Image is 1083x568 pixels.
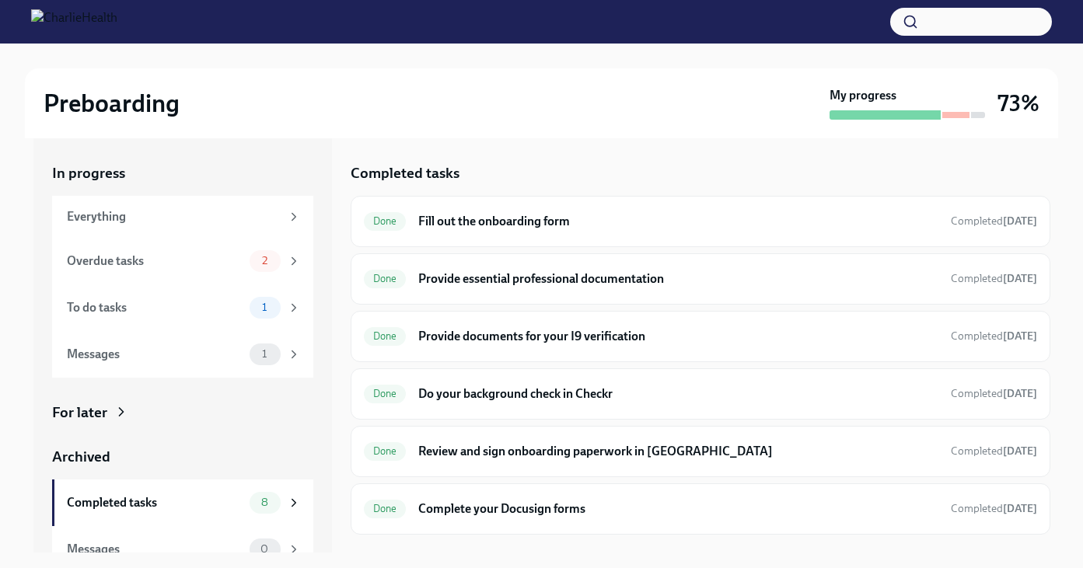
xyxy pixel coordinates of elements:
[951,386,1037,401] span: August 15th, 2025 14:41
[997,89,1039,117] h3: 73%
[951,502,1037,515] span: Completed
[67,253,243,270] div: Overdue tasks
[364,273,407,284] span: Done
[364,445,407,457] span: Done
[44,88,180,119] h2: Preboarding
[364,330,407,342] span: Done
[1003,502,1037,515] strong: [DATE]
[418,443,938,460] h6: Review and sign onboarding paperwork in [GEOGRAPHIC_DATA]
[951,444,1037,458] span: Completed
[67,494,243,511] div: Completed tasks
[951,214,1037,228] span: Completed
[951,271,1037,286] span: August 18th, 2025 16:39
[52,163,313,183] a: In progress
[67,299,243,316] div: To do tasks
[364,503,407,514] span: Done
[364,209,1037,234] a: DoneFill out the onboarding formCompleted[DATE]
[364,439,1037,464] a: DoneReview and sign onboarding paperwork in [GEOGRAPHIC_DATA]Completed[DATE]
[951,272,1037,285] span: Completed
[418,270,938,287] h6: Provide essential professional documentation
[1003,272,1037,285] strong: [DATE]
[1003,214,1037,228] strong: [DATE]
[951,387,1037,400] span: Completed
[951,501,1037,516] span: August 18th, 2025 16:35
[31,9,117,34] img: CharlieHealth
[52,284,313,331] a: To do tasks1
[951,329,1037,343] span: Completed
[951,214,1037,228] span: August 11th, 2025 15:59
[253,255,277,267] span: 2
[52,479,313,526] a: Completed tasks8
[67,208,281,225] div: Everything
[52,196,313,238] a: Everything
[418,213,938,230] h6: Fill out the onboarding form
[52,402,313,423] a: For later
[364,497,1037,521] a: DoneComplete your Docusign formsCompleted[DATE]
[418,385,938,402] h6: Do your background check in Checkr
[252,497,278,508] span: 8
[364,388,407,399] span: Done
[951,444,1037,458] span: August 18th, 2025 16:35
[1003,329,1037,343] strong: [DATE]
[253,348,276,360] span: 1
[418,328,938,345] h6: Provide documents for your I9 verification
[364,267,1037,291] a: DoneProvide essential professional documentationCompleted[DATE]
[52,402,107,423] div: For later
[364,382,1037,406] a: DoneDo your background check in CheckrCompleted[DATE]
[251,543,278,555] span: 0
[1003,444,1037,458] strong: [DATE]
[364,324,1037,349] a: DoneProvide documents for your I9 verificationCompleted[DATE]
[1003,387,1037,400] strong: [DATE]
[67,346,243,363] div: Messages
[830,87,896,104] strong: My progress
[52,447,313,467] a: Archived
[52,238,313,284] a: Overdue tasks2
[351,163,459,183] h5: Completed tasks
[253,301,276,313] span: 1
[52,331,313,378] a: Messages1
[67,541,243,558] div: Messages
[364,215,407,227] span: Done
[418,500,938,517] h6: Complete your Docusign forms
[951,329,1037,343] span: August 18th, 2025 16:27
